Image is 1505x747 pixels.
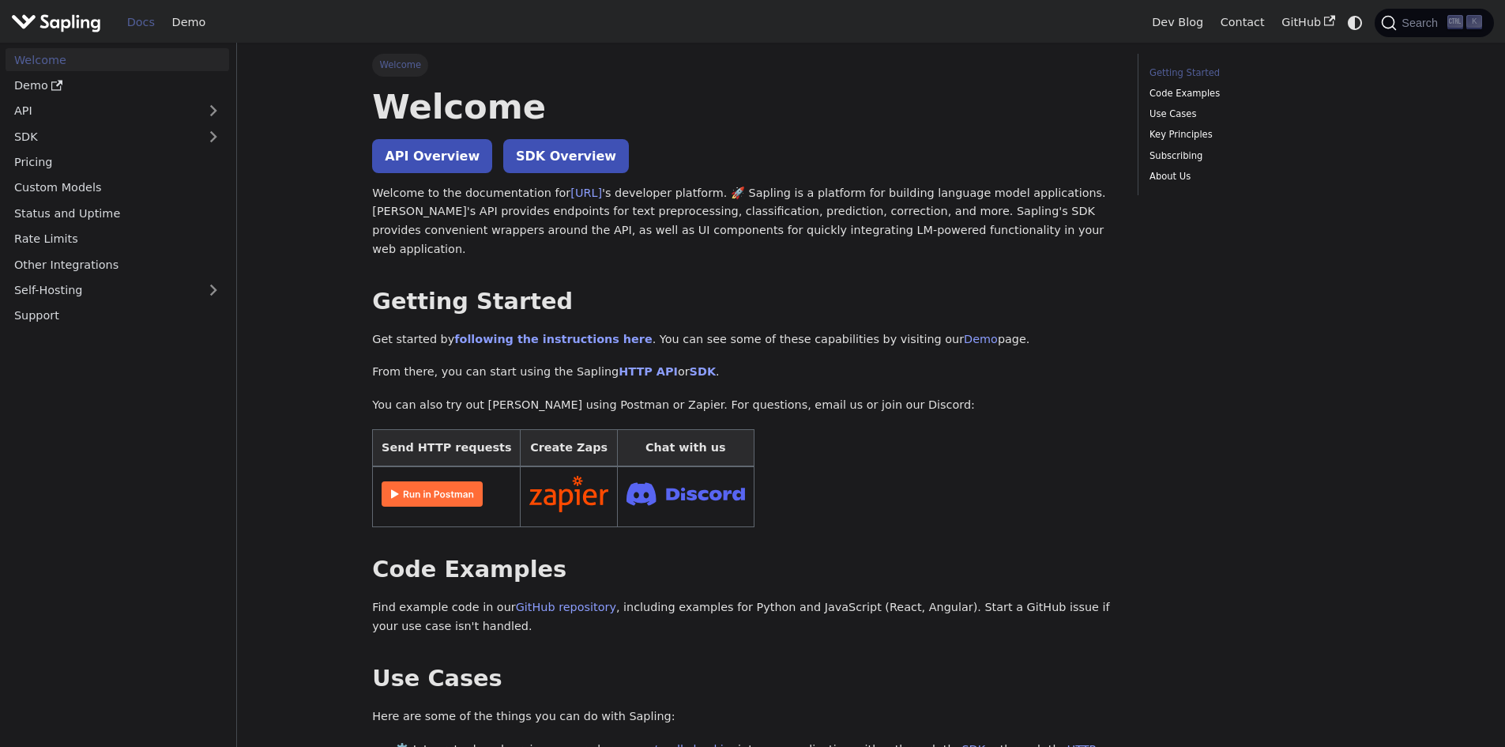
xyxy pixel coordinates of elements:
[11,11,101,34] img: Sapling.ai
[6,125,198,148] a: SDK
[372,139,492,173] a: API Overview
[1344,11,1367,34] button: Switch between dark and light mode (currently system mode)
[372,556,1115,584] h2: Code Examples
[454,333,652,345] a: following the instructions here
[1149,66,1364,81] a: Getting Started
[503,139,629,173] a: SDK Overview
[1149,149,1364,164] a: Subscribing
[1149,86,1364,101] a: Code Examples
[516,601,616,613] a: GitHub repository
[372,396,1115,415] p: You can also try out [PERSON_NAME] using Postman or Zapier. For questions, email us or join our D...
[6,253,229,276] a: Other Integrations
[617,429,754,466] th: Chat with us
[6,48,229,71] a: Welcome
[372,85,1115,128] h1: Welcome
[964,333,998,345] a: Demo
[372,363,1115,382] p: From there, you can start using the Sapling or .
[6,74,229,97] a: Demo
[1397,17,1447,29] span: Search
[1149,169,1364,184] a: About Us
[626,477,745,510] img: Join Discord
[372,54,1115,76] nav: Breadcrumbs
[372,665,1115,693] h2: Use Cases
[6,100,198,123] a: API
[690,365,716,378] a: SDK
[619,365,678,378] a: HTTP API
[6,228,229,251] a: Rate Limits
[529,476,608,512] img: Connect in Zapier
[372,184,1115,259] p: Welcome to the documentation for 's developer platform. 🚀 Sapling is a platform for building lang...
[373,429,521,466] th: Send HTTP requests
[1375,9,1493,37] button: Search (Ctrl+K)
[6,151,229,174] a: Pricing
[6,202,229,224] a: Status and Uptime
[372,707,1115,726] p: Here are some of the things you can do with Sapling:
[1466,15,1482,29] kbd: K
[6,304,229,327] a: Support
[1149,127,1364,142] a: Key Principles
[1273,10,1343,35] a: GitHub
[570,187,602,199] a: [URL]
[119,10,164,35] a: Docs
[372,330,1115,349] p: Get started by . You can see some of these capabilities by visiting our page.
[1212,10,1274,35] a: Contact
[198,100,229,123] button: Expand sidebar category 'API'
[6,176,229,199] a: Custom Models
[11,11,107,34] a: Sapling.ai
[382,481,483,507] img: Run in Postman
[372,288,1115,316] h2: Getting Started
[1143,10,1211,35] a: Dev Blog
[1149,107,1364,122] a: Use Cases
[198,125,229,148] button: Expand sidebar category 'SDK'
[521,429,618,466] th: Create Zaps
[164,10,214,35] a: Demo
[372,598,1115,636] p: Find example code in our , including examples for Python and JavaScript (React, Angular). Start a...
[372,54,428,76] span: Welcome
[6,279,229,302] a: Self-Hosting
